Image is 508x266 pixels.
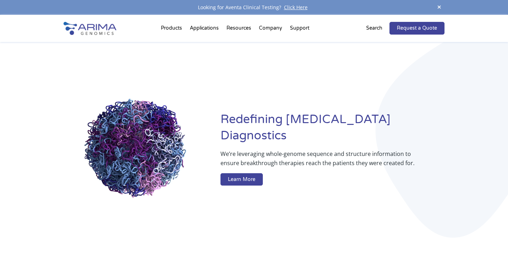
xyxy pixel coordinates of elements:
p: We’re leveraging whole-genome sequence and structure information to ensure breakthrough therapies... [220,149,416,173]
div: Looking for Aventa Clinical Testing? [64,3,445,12]
img: Arima-Genomics-logo [64,22,116,35]
iframe: Chat Widget [473,232,508,266]
h1: Redefining [MEDICAL_DATA] Diagnostics [220,111,445,149]
a: Click Here [281,4,310,11]
p: Search [366,24,382,33]
a: Request a Quote [389,22,445,35]
a: Learn More [220,173,263,186]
